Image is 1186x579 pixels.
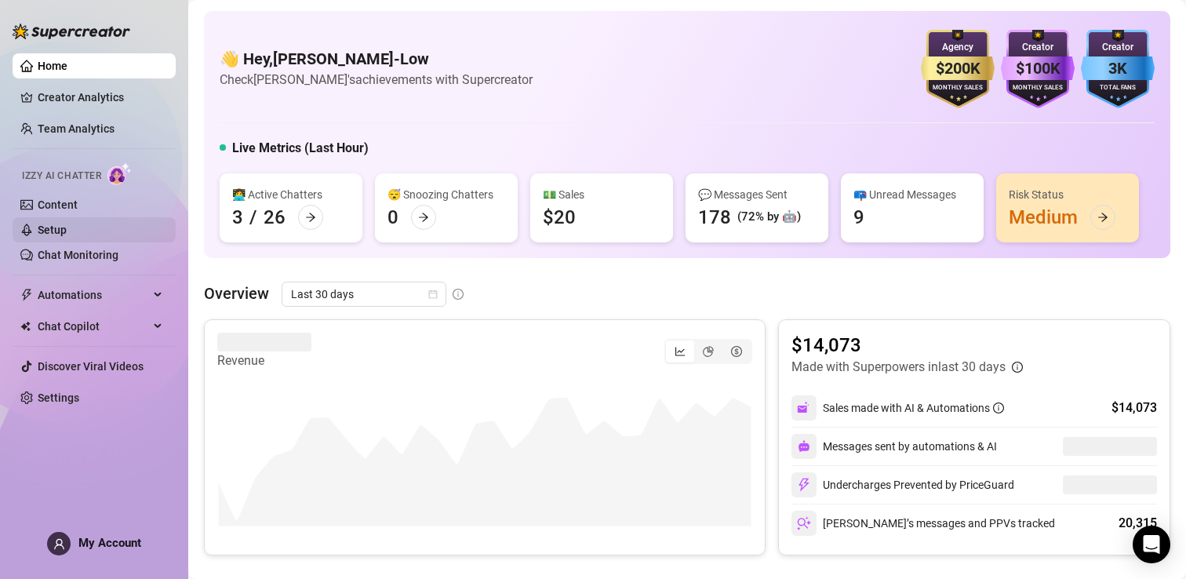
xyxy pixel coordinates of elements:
[53,538,65,550] span: user
[703,346,714,357] span: pie-chart
[38,122,115,135] a: Team Analytics
[1009,186,1126,203] div: Risk Status
[921,83,995,93] div: Monthly Sales
[1081,56,1155,81] div: 3K
[797,516,811,530] img: svg%3e
[791,434,997,459] div: Messages sent by automations & AI
[387,205,398,230] div: 0
[38,314,149,339] span: Chat Copilot
[38,60,67,72] a: Home
[1081,30,1155,108] img: blue-badge-DgoSNQY1.svg
[698,186,816,203] div: 💬 Messages Sent
[305,212,316,223] span: arrow-right
[731,346,742,357] span: dollar-circle
[543,205,576,230] div: $20
[1081,40,1155,55] div: Creator
[1001,30,1075,108] img: purple-badge-B9DA21FR.svg
[291,282,437,306] span: Last 30 days
[38,198,78,211] a: Content
[453,289,464,300] span: info-circle
[217,351,311,370] article: Revenue
[664,339,752,364] div: segmented control
[993,402,1004,413] span: info-circle
[853,205,864,230] div: 9
[20,289,33,301] span: thunderbolt
[38,85,163,110] a: Creator Analytics
[791,511,1055,536] div: [PERSON_NAME]’s messages and PPVs tracked
[543,186,660,203] div: 💵 Sales
[1001,40,1075,55] div: Creator
[38,282,149,308] span: Automations
[232,205,243,230] div: 3
[791,472,1014,497] div: Undercharges Prevented by PriceGuard
[1001,83,1075,93] div: Monthly Sales
[232,186,350,203] div: 👩‍💻 Active Chatters
[737,208,801,227] div: (72% by 🤖)
[418,212,429,223] span: arrow-right
[921,40,995,55] div: Agency
[38,249,118,261] a: Chat Monitoring
[921,56,995,81] div: $200K
[698,205,731,230] div: 178
[797,401,811,415] img: svg%3e
[38,224,67,236] a: Setup
[797,478,811,492] img: svg%3e
[264,205,286,230] div: 26
[38,391,79,404] a: Settings
[13,24,130,39] img: logo-BBDzfeDw.svg
[791,358,1006,377] article: Made with Superpowers in last 30 days
[1081,83,1155,93] div: Total Fans
[20,321,31,332] img: Chat Copilot
[387,186,505,203] div: 😴 Snoozing Chatters
[1097,212,1108,223] span: arrow-right
[78,536,141,550] span: My Account
[428,289,438,299] span: calendar
[38,360,144,373] a: Discover Viral Videos
[1119,514,1157,533] div: 20,315
[22,169,101,184] span: Izzy AI Chatter
[232,139,369,158] h5: Live Metrics (Last Hour)
[823,399,1004,417] div: Sales made with AI & Automations
[204,282,269,305] article: Overview
[853,186,971,203] div: 📪 Unread Messages
[107,162,132,185] img: AI Chatter
[1133,526,1170,563] div: Open Intercom Messenger
[798,440,810,453] img: svg%3e
[921,30,995,108] img: gold-badge-CigiZidd.svg
[791,333,1023,358] article: $14,073
[675,346,686,357] span: line-chart
[1012,362,1023,373] span: info-circle
[1111,399,1157,417] div: $14,073
[1001,56,1075,81] div: $100K
[220,70,533,89] article: Check [PERSON_NAME]'s achievements with Supercreator
[220,48,533,70] h4: 👋 Hey, [PERSON_NAME]-Low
